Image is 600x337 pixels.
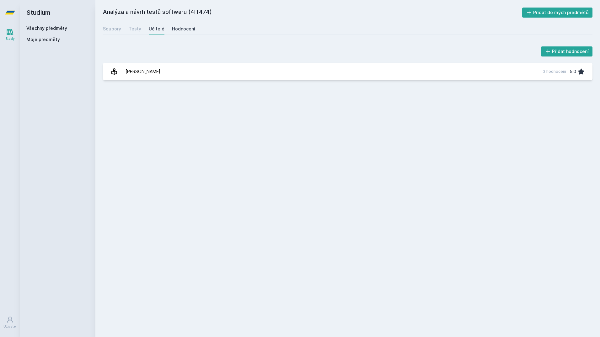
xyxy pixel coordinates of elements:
a: Učitelé [149,23,164,35]
span: Moje předměty [26,36,60,43]
a: Testy [129,23,141,35]
a: Soubory [103,23,121,35]
a: [PERSON_NAME] 2 hodnocení 5.0 [103,63,592,80]
div: [PERSON_NAME] [126,65,160,78]
div: Testy [129,26,141,32]
a: Hodnocení [172,23,195,35]
a: Všechny předměty [26,25,67,31]
button: Přidat do mých předmětů [522,8,593,18]
a: Study [1,25,19,44]
div: Hodnocení [172,26,195,32]
a: Uživatel [1,313,19,332]
div: Study [6,36,15,41]
div: Uživatel [3,324,17,329]
div: Soubory [103,26,121,32]
div: 2 hodnocení [543,69,566,74]
div: Učitelé [149,26,164,32]
div: 5.0 [570,65,576,78]
h2: Analýza a návrh testů softwaru (4IT474) [103,8,522,18]
button: Přidat hodnocení [541,46,593,56]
